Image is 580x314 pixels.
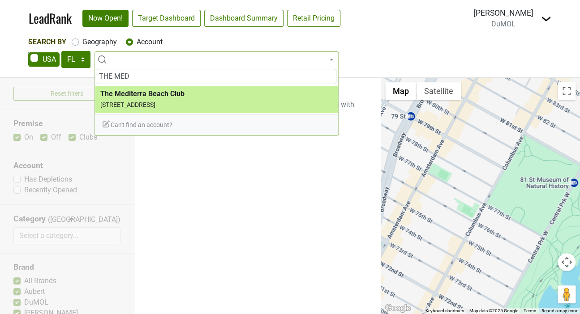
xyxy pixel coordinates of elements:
[558,285,576,303] button: Drag Pegman onto the map to open Street View
[28,38,66,46] span: Search By
[132,10,201,27] a: Target Dashboard
[29,9,72,28] a: LeadRank
[287,10,340,27] a: Retail Pricing
[137,37,163,47] label: Account
[102,121,172,128] span: Can't find an account?
[558,253,576,271] button: Map camera controls
[204,10,284,27] a: Dashboard Summary
[385,82,417,100] button: Show street map
[82,37,117,47] label: Geography
[383,302,412,314] a: Open this area in Google Maps (opens a new window)
[425,308,464,314] button: Keyboard shortcuts
[541,308,577,313] a: Report a map error
[100,101,155,108] small: [STREET_ADDRESS]
[82,10,129,27] a: Now Open!
[473,7,533,19] div: [PERSON_NAME]
[524,308,536,313] a: Terms (opens in new tab)
[383,302,412,314] img: Google
[417,82,461,100] button: Show satellite imagery
[491,20,516,28] span: DuMOL
[541,13,551,24] img: Dropdown Menu
[558,82,576,100] button: Toggle fullscreen view
[469,308,518,313] span: Map data ©2025 Google
[102,119,111,128] img: Edit
[100,89,185,98] b: The Mediterra Beach Club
